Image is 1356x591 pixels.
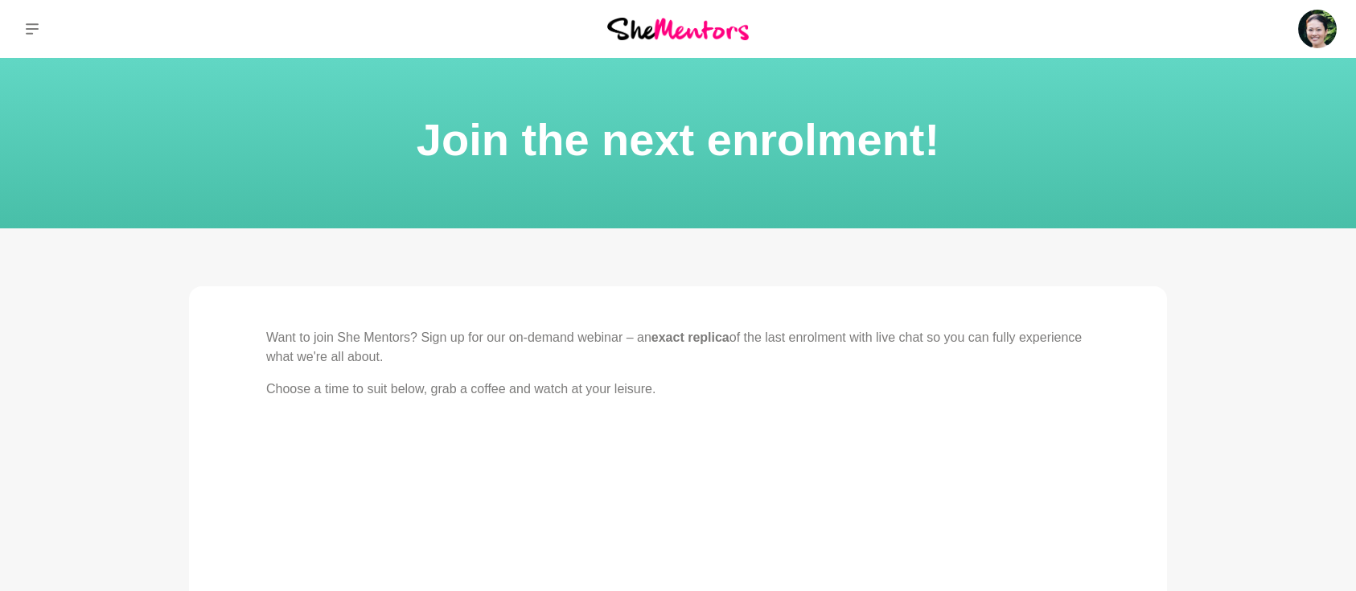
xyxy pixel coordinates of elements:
[1298,10,1337,48] img: Roselynn Unson
[651,330,729,344] strong: exact replica
[266,328,1090,367] p: Want to join She Mentors? Sign up for our on-demand webinar – an of the last enrolment with live ...
[266,380,1090,399] p: Choose a time to suit below, grab a coffee and watch at your leisure.
[607,18,749,39] img: She Mentors Logo
[19,109,1337,170] h1: Join the next enrolment!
